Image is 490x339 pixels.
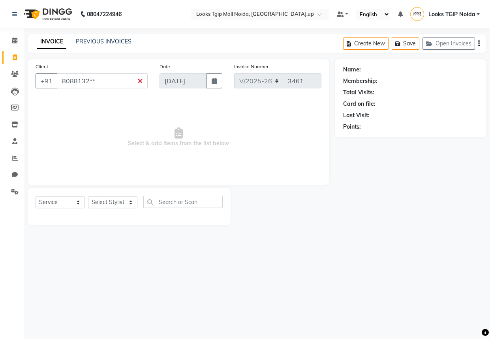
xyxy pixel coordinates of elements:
b: 08047224946 [87,3,122,25]
button: Save [392,37,419,50]
button: Create New [343,37,389,50]
img: Looks TGIP Noida [410,7,424,21]
div: Points: [343,123,361,131]
a: PREVIOUS INVOICES [76,38,131,45]
div: Total Visits: [343,88,374,97]
a: INVOICE [37,35,66,49]
label: Date [160,63,170,70]
img: logo [20,3,74,25]
label: Client [36,63,48,70]
div: Last Visit: [343,111,370,120]
button: +91 [36,73,58,88]
span: Select & add items from the list below [36,98,321,177]
label: Invoice Number [234,63,268,70]
input: Search or Scan [143,196,223,208]
input: Search by Name/Mobile/Email/Code [57,73,148,88]
button: Open Invoices [422,37,475,50]
div: Card on file: [343,100,375,108]
span: Looks TGIP Noida [428,10,475,19]
div: Name: [343,66,361,74]
div: Membership: [343,77,377,85]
